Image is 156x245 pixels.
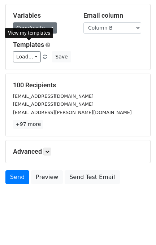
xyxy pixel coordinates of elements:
h5: Email column [83,12,143,19]
h5: Variables [13,12,73,19]
a: Load... [13,51,41,62]
a: +97 more [13,120,43,129]
a: Send [5,170,29,184]
a: Copy/paste... [13,22,57,34]
small: [EMAIL_ADDRESS][PERSON_NAME][DOMAIN_NAME] [13,110,132,115]
div: View my templates [5,28,53,38]
h5: 100 Recipients [13,81,143,89]
button: Save [52,51,71,62]
small: [EMAIL_ADDRESS][DOMAIN_NAME] [13,101,94,107]
h5: Advanced [13,148,143,156]
a: Preview [31,170,63,184]
iframe: Chat Widget [120,210,156,245]
small: [EMAIL_ADDRESS][DOMAIN_NAME] [13,93,94,99]
a: Templates [13,41,44,48]
a: Send Test Email [65,170,120,184]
